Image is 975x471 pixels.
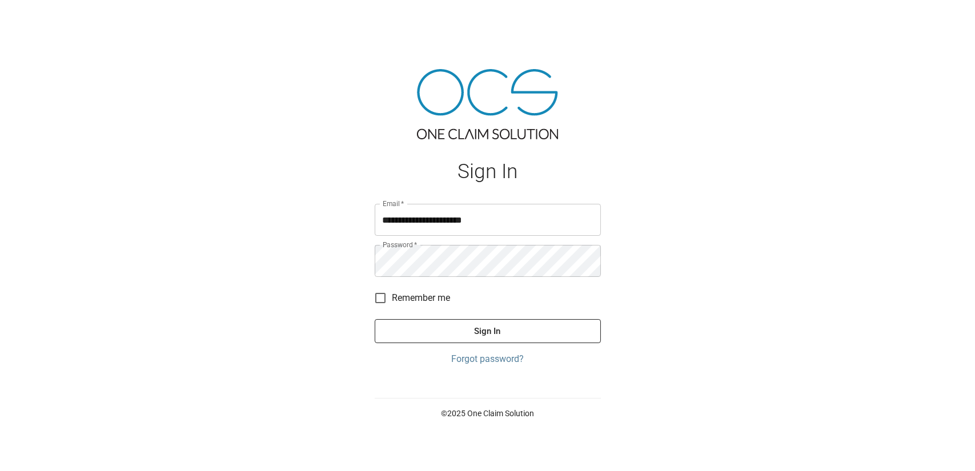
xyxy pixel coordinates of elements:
label: Email [383,199,404,208]
label: Password [383,240,417,249]
button: Sign In [375,319,601,343]
p: © 2025 One Claim Solution [375,408,601,419]
img: ocs-logo-white-transparent.png [14,7,59,30]
h1: Sign In [375,160,601,183]
a: Forgot password? [375,352,601,366]
img: ocs-logo-tra.png [417,69,558,139]
span: Remember me [392,291,451,305]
